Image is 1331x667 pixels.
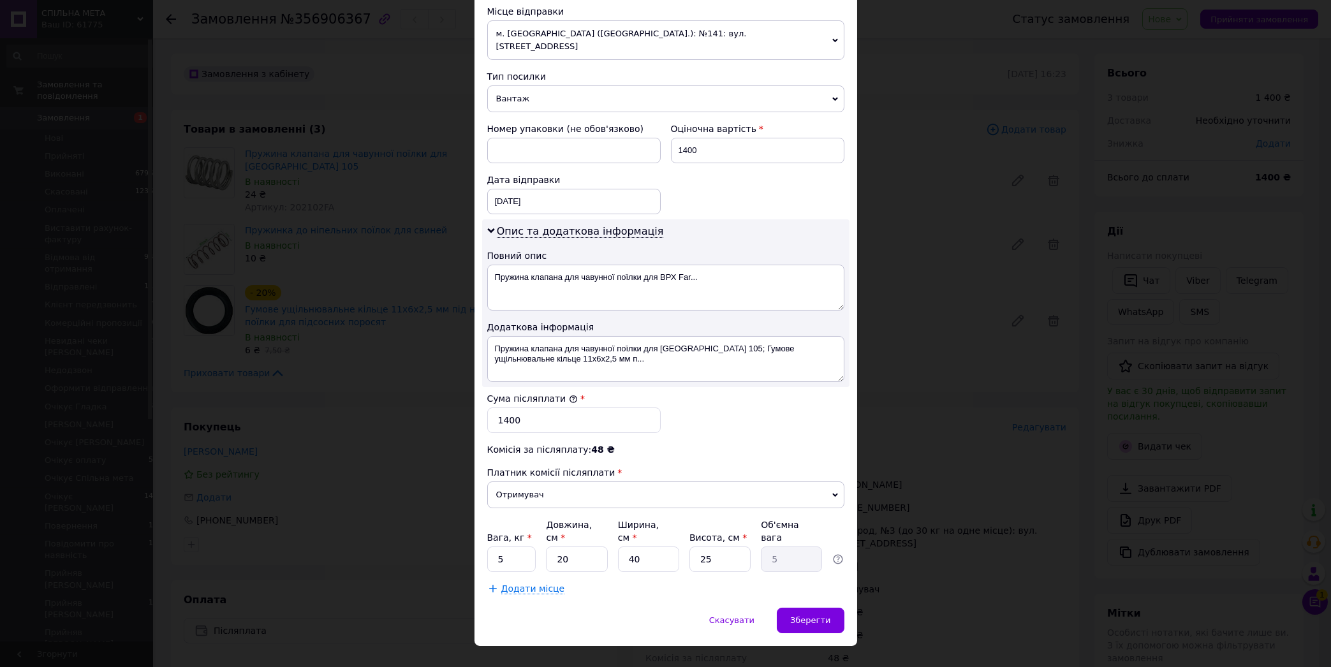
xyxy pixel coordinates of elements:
label: Вага, кг [487,532,532,543]
span: м. [GEOGRAPHIC_DATA] ([GEOGRAPHIC_DATA].): №141: вул. [STREET_ADDRESS] [487,20,844,60]
label: Висота, см [689,532,747,543]
span: Зберегти [790,615,830,625]
div: Об'ємна вага [761,518,822,544]
div: Номер упаковки (не обов'язково) [487,122,661,135]
div: Оціночна вартість [671,122,844,135]
label: Сума післяплати [487,393,578,404]
span: Додати місце [501,583,565,594]
span: Тип посилки [487,71,546,82]
span: Скасувати [709,615,754,625]
span: Отримувач [487,481,844,508]
div: Дата відправки [487,173,661,186]
span: Місце відправки [487,6,564,17]
span: Вантаж [487,85,844,112]
span: 48 ₴ [591,444,614,455]
label: Ширина, см [618,520,659,543]
label: Довжина, см [546,520,592,543]
textarea: Пружина клапана для чавунної поїлки для [GEOGRAPHIC_DATA] 105; Гумове ущільнювальне кільце 11х6х2... [487,336,844,382]
span: Опис та додаткова інформація [497,225,664,238]
div: Комісія за післяплату: [487,443,844,456]
div: Повний опис [487,249,844,262]
span: Платник комісії післяплати [487,467,615,478]
div: Додаткова інформація [487,321,844,333]
textarea: Пружина клапана для чавунної поїлки для ВРХ Far... [487,265,844,311]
